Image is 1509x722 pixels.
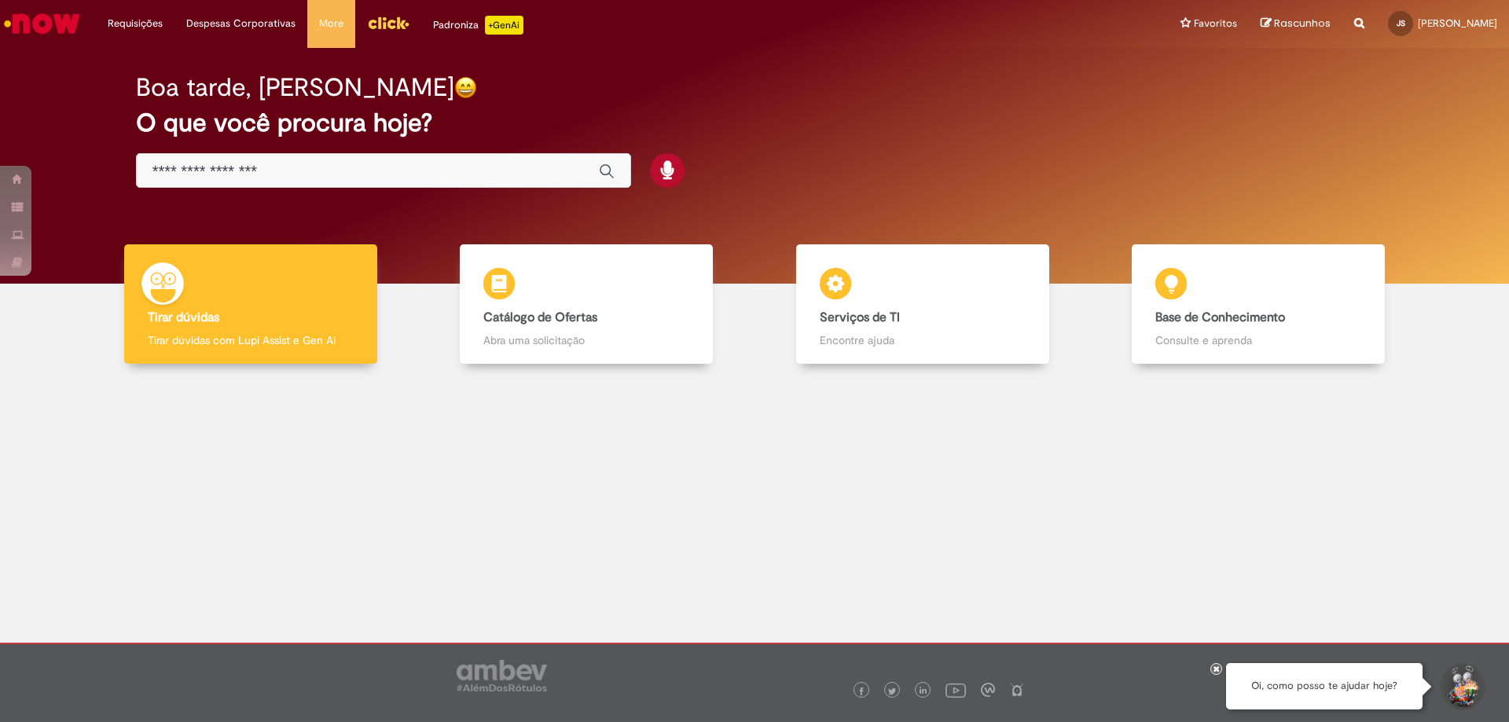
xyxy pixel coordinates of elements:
h2: O que você procura hoje? [136,109,1374,137]
span: [PERSON_NAME] [1418,16,1497,30]
span: Despesas Corporativas [186,16,296,31]
a: Serviços de TI Encontre ajuda [754,244,1091,365]
img: ServiceNow [2,8,83,39]
a: Catálogo de Ofertas Abra uma solicitação [419,244,755,365]
p: Consulte e aprenda [1155,332,1361,348]
h2: Boa tarde, [PERSON_NAME] [136,74,454,101]
button: Iniciar Conversa de Suporte [1438,663,1485,710]
b: Serviços de TI [820,310,900,325]
img: logo_footer_ambev_rotulo_gray.png [457,660,547,691]
img: logo_footer_youtube.png [945,680,966,700]
p: +GenAi [485,16,523,35]
img: click_logo_yellow_360x200.png [367,11,409,35]
span: JS [1397,18,1405,28]
p: Abra uma solicitação [483,332,689,348]
b: Base de Conhecimento [1155,310,1285,325]
span: More [319,16,343,31]
a: Base de Conhecimento Consulte e aprenda [1091,244,1427,365]
img: logo_footer_linkedin.png [920,687,927,696]
span: Requisições [108,16,163,31]
img: logo_footer_facebook.png [857,687,865,695]
span: Favoritos [1194,16,1237,31]
img: logo_footer_twitter.png [888,687,896,695]
div: Padroniza [433,16,523,35]
span: Rascunhos [1274,16,1331,31]
p: Tirar dúvidas com Lupi Assist e Gen Ai [148,332,354,348]
a: Rascunhos [1261,16,1331,31]
img: happy-face.png [454,76,477,99]
a: Tirar dúvidas Tirar dúvidas com Lupi Assist e Gen Ai [83,244,419,365]
img: logo_footer_workplace.png [981,683,995,697]
b: Catálogo de Ofertas [483,310,597,325]
b: Tirar dúvidas [148,310,219,325]
p: Encontre ajuda [820,332,1026,348]
img: logo_footer_naosei.png [1010,683,1024,697]
div: Oi, como posso te ajudar hoje? [1226,663,1423,709]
